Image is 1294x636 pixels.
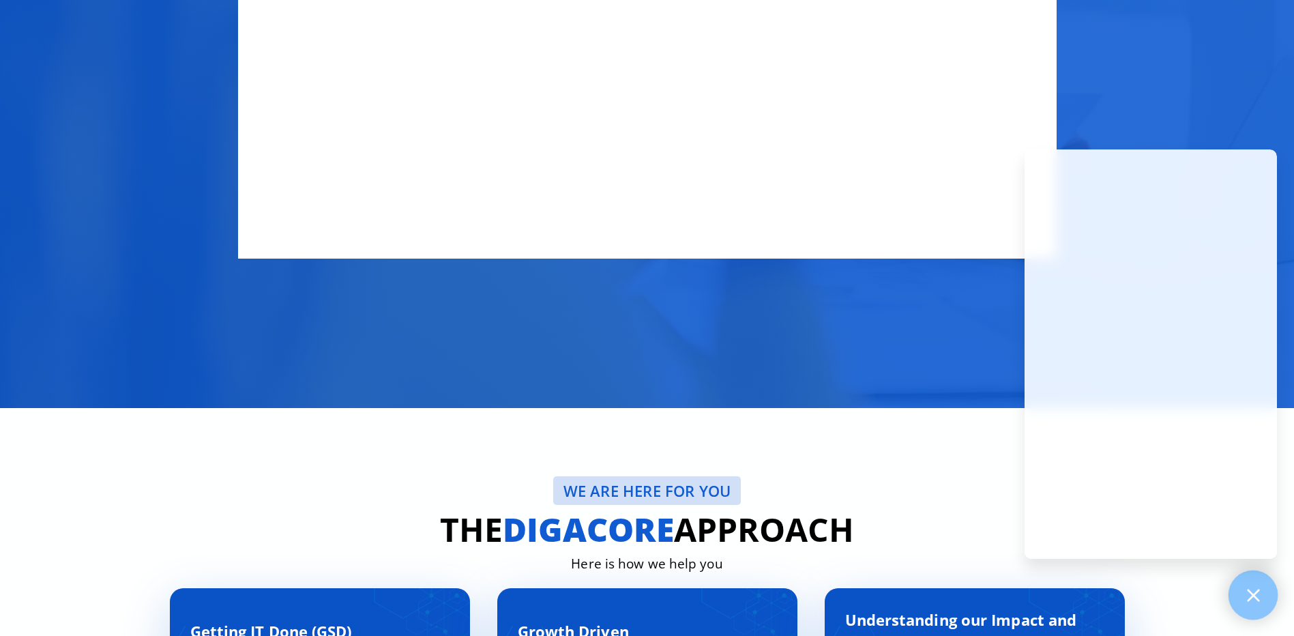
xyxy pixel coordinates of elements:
h2: The Approach [156,505,1138,554]
strong: digacore [503,507,674,551]
iframe: Chatgenie Messenger [1025,149,1277,559]
a: We are here for YOU [553,476,741,505]
div: Here is how we help you [156,554,1138,574]
span: We are here for YOU [563,483,731,498]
